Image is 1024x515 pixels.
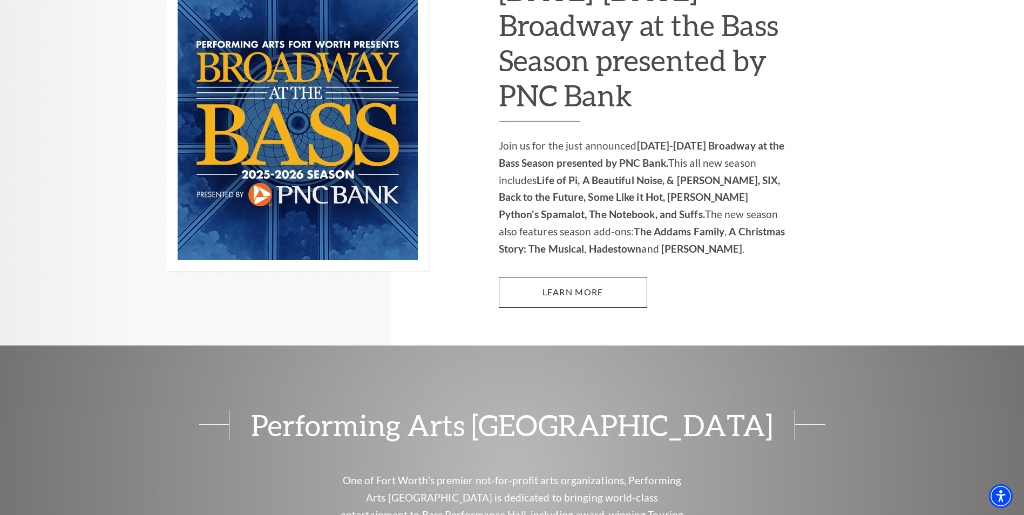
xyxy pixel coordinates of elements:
[229,410,795,439] span: Performing Arts [GEOGRAPHIC_DATA]
[989,484,1013,508] div: Accessibility Menu
[589,242,642,255] strong: Hadestown
[499,225,785,255] strong: A Christmas Story: The Musical
[499,277,647,307] a: Learn More 2025-2026 Broadway at the Bass Season presented by PNC Bank
[499,137,788,258] p: Join us for the just announced This all new season includes The new season also features season a...
[634,225,724,238] strong: The Addams Family
[499,174,781,221] strong: Life of Pi, A Beautiful Noise, & [PERSON_NAME], SIX, Back to the Future, Some Like it Hot, [PERSO...
[499,139,785,169] strong: [DATE]-[DATE] Broadway at the Bass Season presented by PNC Bank.
[661,242,742,255] strong: [PERSON_NAME]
